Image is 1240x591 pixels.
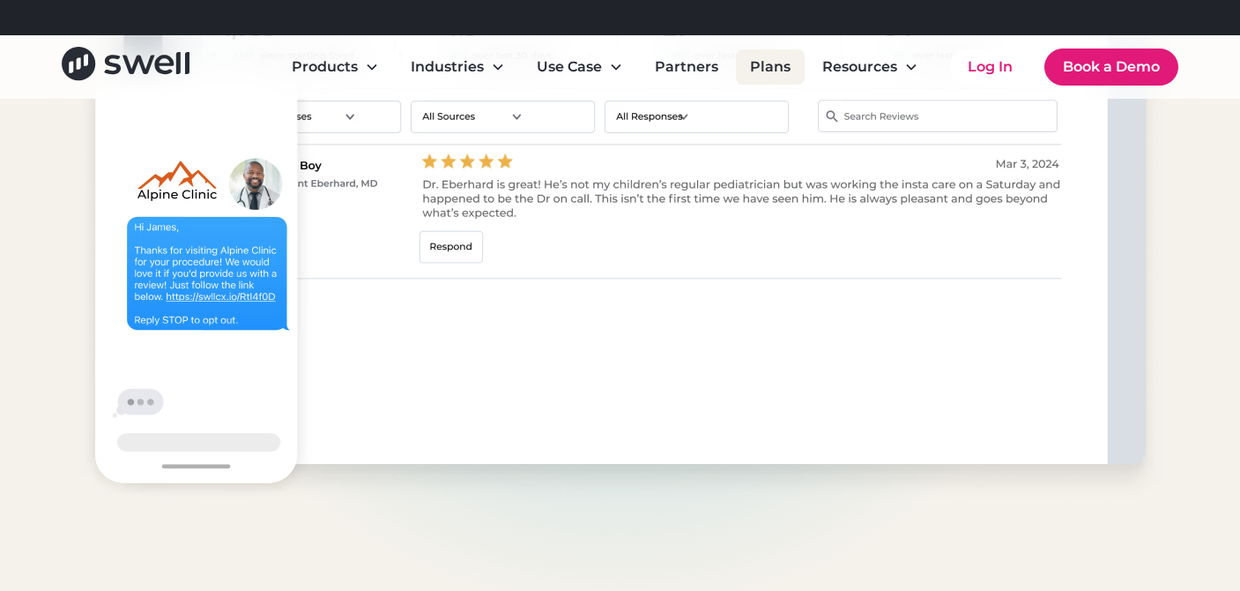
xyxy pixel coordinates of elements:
a: Log In [950,49,1030,85]
iframe: Chat Widget [930,400,1240,591]
div: Use Case [537,56,602,78]
a: Plans [736,49,805,85]
a: Book a Demo [1044,49,1178,86]
div: Industries [397,49,519,85]
div: Use Case [523,49,637,85]
a: Partners [641,49,732,85]
div: Resources [822,56,897,78]
div: Products [292,56,358,78]
div: Resources [808,49,932,85]
div: Industries [411,56,484,78]
a: home [62,47,189,86]
div: Products [278,49,393,85]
